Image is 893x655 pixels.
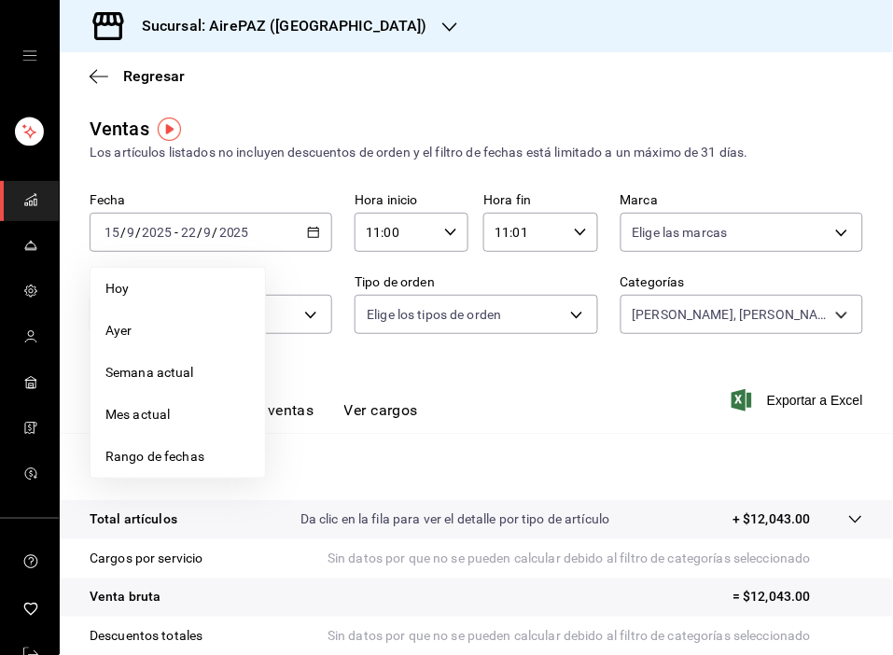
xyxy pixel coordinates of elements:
[105,363,250,383] span: Semana actual
[241,401,314,433] button: Ver ventas
[158,118,181,141] img: Tooltip marker
[90,509,177,529] p: Total artículos
[328,627,863,647] p: Sin datos por que no se pueden calcular debido al filtro de categorías seleccionado
[119,401,418,433] div: navigation tabs
[90,627,202,647] p: Descuentos totales
[90,588,160,607] p: Venta bruta
[355,276,597,289] label: Tipo de orden
[135,225,141,240] span: /
[328,549,863,568] p: Sin datos por que no se pueden calcular debido al filtro de categorías seleccionado
[90,143,863,162] div: Los artículos listados no incluyen descuentos de orden y el filtro de fechas está limitado a un m...
[197,225,202,240] span: /
[367,305,501,324] span: Elige los tipos de orden
[127,15,427,37] h3: Sucursal: AirePAZ ([GEOGRAPHIC_DATA])
[126,225,135,240] input: --
[633,223,728,242] span: Elige las marcas
[120,225,126,240] span: /
[733,509,811,529] p: + $12,043.00
[105,405,250,425] span: Mes actual
[633,305,829,324] span: [PERSON_NAME], [PERSON_NAME], [PERSON_NAME], Del [PERSON_NAME], [PERSON_NAME], [GEOGRAPHIC_DATA],...
[180,225,197,240] input: --
[174,225,178,240] span: -
[213,225,218,240] span: /
[105,321,250,341] span: Ayer
[733,588,863,607] p: = $12,043.00
[22,49,37,63] button: open drawer
[123,67,185,85] span: Regresar
[735,389,863,411] button: Exportar a Excel
[355,194,468,207] label: Hora inicio
[218,225,250,240] input: ----
[90,67,185,85] button: Regresar
[203,225,213,240] input: --
[90,194,332,207] label: Fecha
[300,509,610,529] p: Da clic en la fila para ver el detalle por tipo de artículo
[90,455,863,478] p: Resumen
[105,447,250,467] span: Rango de fechas
[621,194,863,207] label: Marca
[141,225,173,240] input: ----
[90,549,203,568] p: Cargos por servicio
[90,115,149,143] div: Ventas
[104,225,120,240] input: --
[105,279,250,299] span: Hoy
[344,401,419,433] button: Ver cargos
[621,276,863,289] label: Categorías
[483,194,597,207] label: Hora fin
